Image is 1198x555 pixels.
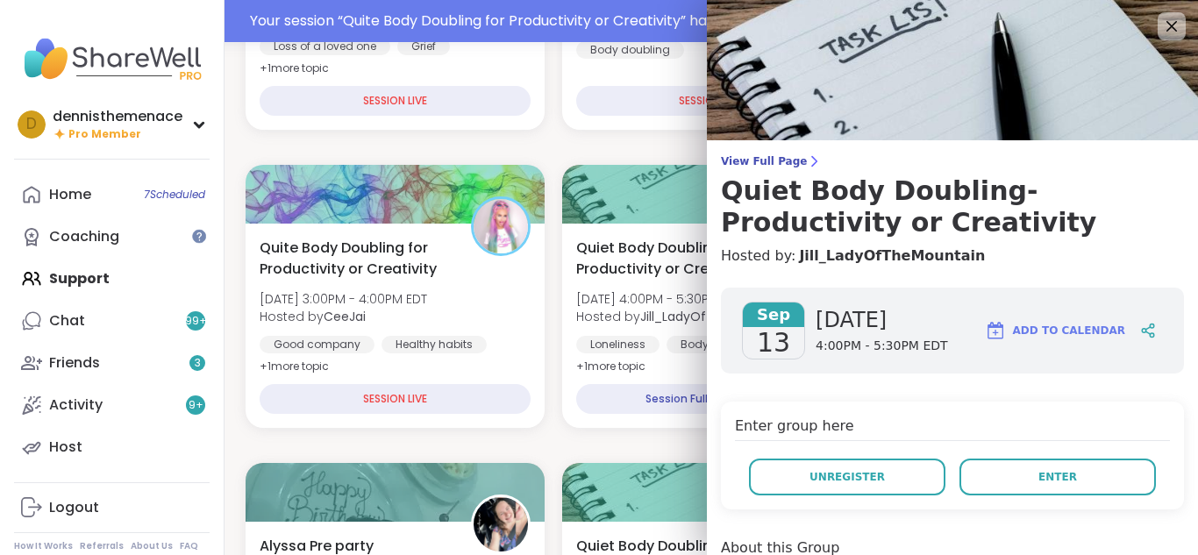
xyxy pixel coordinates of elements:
[195,356,201,371] span: 3
[576,41,684,59] div: Body doubling
[49,353,100,373] div: Friends
[576,238,768,280] span: Quiet Body Doubling- Productivity or Creativity
[397,38,450,55] div: Grief
[474,199,528,253] img: CeeJai
[260,384,531,414] div: SESSION LIVE
[14,487,210,529] a: Logout
[14,540,73,552] a: How It Works
[49,395,103,415] div: Activity
[180,540,198,552] a: FAQ
[260,290,427,308] span: [DATE] 3:00PM - 4:00PM EDT
[80,540,124,552] a: Referrals
[816,306,948,334] span: [DATE]
[721,175,1184,238] h3: Quiet Body Doubling- Productivity or Creativity
[14,342,210,384] a: Friends3
[721,245,1184,267] h4: Hosted by:
[260,308,427,325] span: Hosted by
[667,336,774,353] div: Body doubling
[1038,469,1077,485] span: Enter
[576,384,779,414] div: Session Full
[14,384,210,426] a: Activity9+
[324,308,366,325] b: CeeJai
[49,311,85,331] div: Chat
[576,336,660,353] div: Loneliness
[749,459,945,495] button: Unregister
[721,154,1184,168] span: View Full Page
[14,28,210,89] img: ShareWell Nav Logo
[260,86,531,116] div: SESSION LIVE
[49,438,82,457] div: Host
[68,127,141,142] span: Pro Member
[131,540,173,552] a: About Us
[260,336,374,353] div: Good company
[977,310,1133,352] button: Add to Calendar
[53,107,182,126] div: dennisthemenace
[576,86,847,116] div: SESSION LIVE
[959,459,1156,495] button: Enter
[14,216,210,258] a: Coaching
[985,320,1006,341] img: ShareWell Logomark
[49,185,91,204] div: Home
[743,302,804,327] span: Sep
[14,426,210,468] a: Host
[809,469,885,485] span: Unregister
[816,338,948,355] span: 4:00PM - 5:30PM EDT
[14,300,210,342] a: Chat99+
[49,227,119,246] div: Coaching
[144,188,205,202] span: 7 Scheduled
[799,245,985,267] a: Jill_LadyOfTheMountain
[185,314,207,329] span: 99 +
[250,11,1187,32] div: Your session “ Quite Body Doubling for Productivity or Creativity ” has started. Click here to en...
[260,238,452,280] span: Quite Body Doubling for Productivity or Creativity
[576,290,788,308] span: [DATE] 4:00PM - 5:30PM EDT
[735,416,1170,441] h4: Enter group here
[640,308,788,325] b: Jill_LadyOfTheMountain
[757,327,790,359] span: 13
[189,398,203,413] span: 9 +
[1013,323,1125,338] span: Add to Calendar
[49,498,99,517] div: Logout
[260,38,390,55] div: Loss of a loved one
[192,229,206,243] iframe: Spotlight
[26,113,37,136] span: d
[474,497,528,551] img: pipishay2olivia
[382,336,487,353] div: Healthy habits
[721,154,1184,238] a: View Full PageQuiet Body Doubling- Productivity or Creativity
[576,308,788,325] span: Hosted by
[14,174,210,216] a: Home7Scheduled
